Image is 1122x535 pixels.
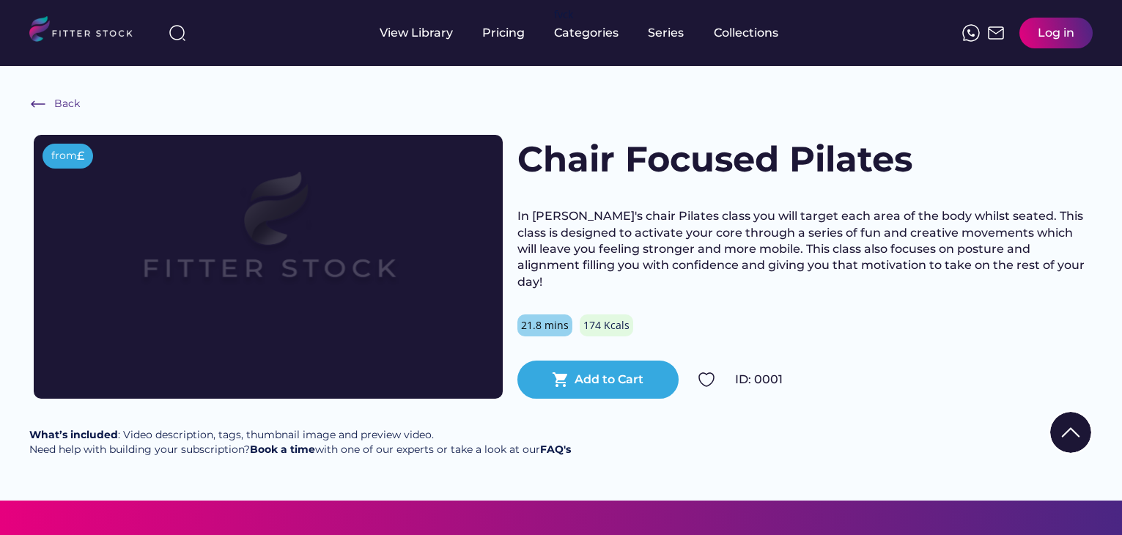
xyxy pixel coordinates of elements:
[29,95,47,113] img: Frame%20%286%29.svg
[540,443,571,456] a: FAQ's
[29,428,118,441] strong: What’s included
[482,25,525,41] div: Pricing
[987,24,1005,42] img: Frame%2051.svg
[54,97,80,111] div: Back
[735,372,1089,388] div: ID: 0001
[81,135,456,346] img: Frame%2079%20%281%29.svg
[169,24,186,42] img: search-normal%203.svg
[583,318,630,333] div: 174 Kcals
[575,372,643,388] div: Add to Cart
[554,25,619,41] div: Categories
[554,7,573,22] div: fvck
[1050,412,1091,453] img: Group%201000002322%20%281%29.svg
[250,443,315,456] a: Book a time
[380,25,453,41] div: View Library
[714,25,778,41] div: Collections
[29,428,571,457] div: : Video description, tags, thumbnail image and preview video. Need help with building your subscr...
[517,135,912,184] h1: Chair Focused Pilates
[29,16,145,46] img: LOGO.svg
[552,371,569,388] button: shopping_cart
[648,25,684,41] div: Series
[962,24,980,42] img: meteor-icons_whatsapp%20%281%29.svg
[77,148,84,164] div: £
[1038,25,1074,41] div: Log in
[521,318,569,333] div: 21.8 mins
[51,149,77,163] div: from
[698,371,715,388] img: Group%201000002324.svg
[517,208,1089,290] div: In [PERSON_NAME]'s chair Pilates class you will target each area of the body whilst seated. This ...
